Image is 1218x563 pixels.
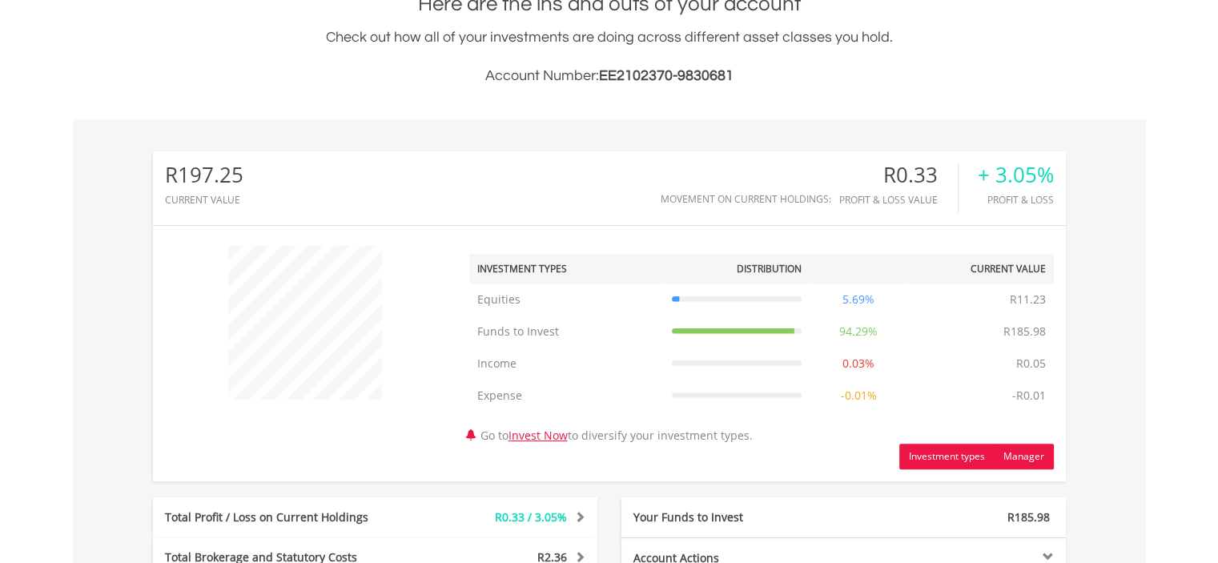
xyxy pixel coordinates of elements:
td: 94.29% [810,316,907,348]
div: R197.25 [165,163,243,187]
td: -R0.01 [1004,380,1054,412]
a: Invest Now [509,428,568,443]
td: R185.98 [995,316,1054,348]
td: -0.01% [810,380,907,412]
button: Manager [994,444,1054,469]
th: Current Value [907,254,1054,284]
div: CURRENT VALUE [165,195,243,205]
div: Go to to diversify your investment types. [457,238,1066,469]
div: Profit & Loss [978,195,1054,205]
div: Profit & Loss Value [839,195,958,205]
th: Investment Types [469,254,664,284]
td: Expense [469,380,664,412]
td: 5.69% [810,284,907,316]
td: 0.03% [810,348,907,380]
td: R11.23 [1002,284,1054,316]
td: Funds to Invest [469,316,664,348]
td: Income [469,348,664,380]
td: Equities [469,284,664,316]
div: Total Profit / Loss on Current Holdings [153,509,412,525]
div: Distribution [737,262,802,275]
div: Check out how all of your investments are doing across different asset classes you hold. [153,26,1066,87]
div: + 3.05% [978,163,1054,187]
button: Investment types [899,444,995,469]
div: Movement on Current Holdings: [661,194,831,204]
div: Your Funds to Invest [621,509,844,525]
td: R0.05 [1008,348,1054,380]
h3: Account Number: [153,65,1066,87]
span: R0.33 / 3.05% [495,509,567,525]
span: R185.98 [1007,509,1050,525]
span: EE2102370-9830681 [599,68,734,83]
div: R0.33 [839,163,958,187]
